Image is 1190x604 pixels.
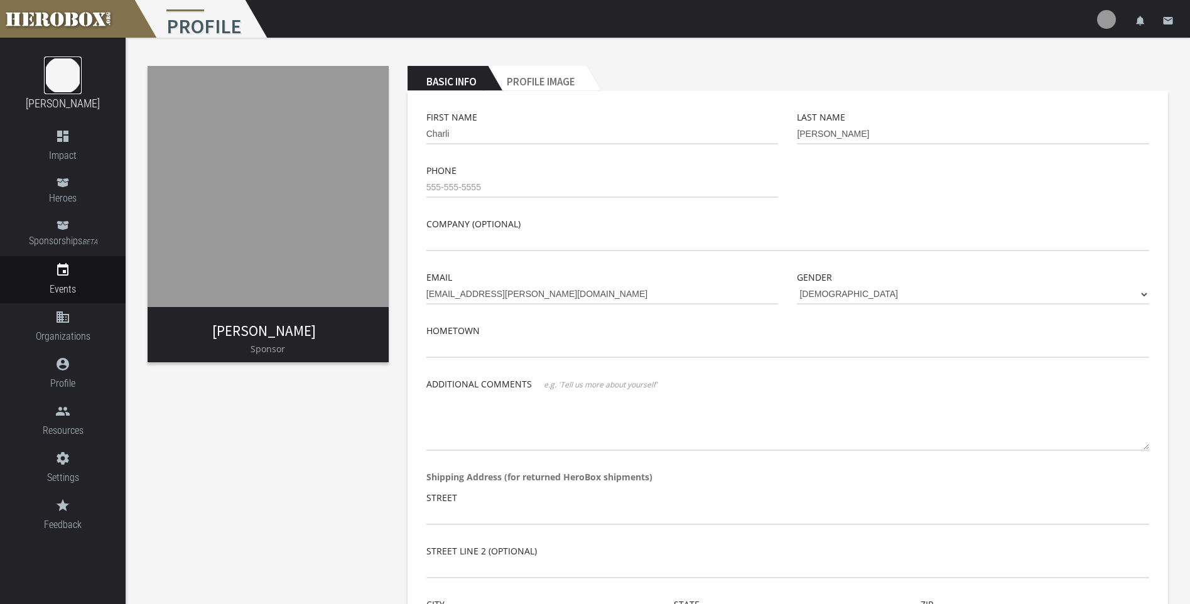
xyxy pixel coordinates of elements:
label: Additional Comments [426,377,532,391]
label: Email [426,270,452,284]
label: First Name [426,110,477,124]
h2: Basic Info [408,66,488,91]
label: Phone [426,163,457,178]
i: notifications [1135,15,1146,26]
label: Last Name [797,110,845,124]
input: 555-555-5555 [426,178,779,198]
i: event [55,262,70,278]
label: Street [426,490,457,505]
p: Sponsor [148,342,389,356]
img: user-image [1097,10,1116,29]
a: [PERSON_NAME] [26,97,100,110]
label: Street Line 2 (Optional) [426,544,537,558]
label: Gender [797,270,832,284]
a: [PERSON_NAME] [212,321,316,340]
img: image [148,66,389,307]
p: Shipping Address (for returned HeroBox shipments) [426,470,1149,484]
label: Hometown [426,323,480,338]
label: Company (optional) [426,217,521,231]
h2: Profile Image [488,66,587,91]
span: e.g. 'Tell us more about yourself' [544,379,657,390]
i: email [1162,15,1174,26]
img: image [44,57,82,94]
small: BETA [82,238,97,246]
